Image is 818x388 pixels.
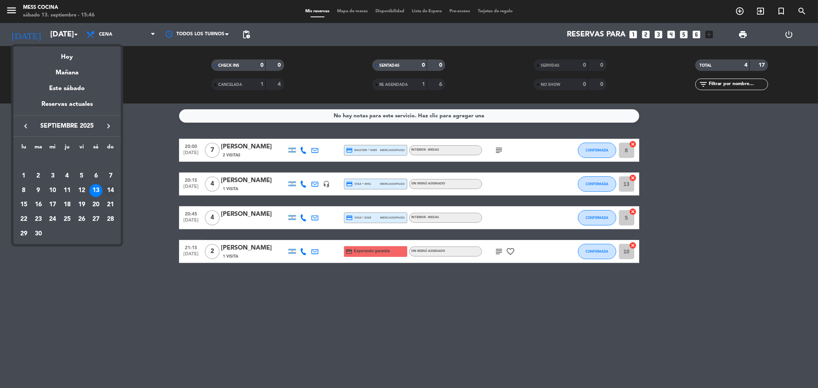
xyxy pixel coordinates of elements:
[17,198,30,211] div: 15
[21,122,30,131] i: keyboard_arrow_left
[61,169,74,182] div: 4
[32,227,45,240] div: 30
[16,169,31,183] td: 1 de septiembre de 2025
[89,143,104,155] th: sábado
[103,169,118,183] td: 7 de septiembre de 2025
[74,183,89,198] td: 12 de septiembre de 2025
[46,169,59,182] div: 3
[31,198,46,212] td: 16 de septiembre de 2025
[74,212,89,227] td: 26 de septiembre de 2025
[17,227,30,240] div: 29
[74,198,89,212] td: 19 de septiembre de 2025
[104,213,117,226] div: 28
[16,212,31,227] td: 22 de septiembre de 2025
[103,183,118,198] td: 14 de septiembre de 2025
[32,169,45,182] div: 2
[60,212,74,227] td: 25 de septiembre de 2025
[89,183,104,198] td: 13 de septiembre de 2025
[46,198,59,211] div: 17
[103,198,118,212] td: 21 de septiembre de 2025
[45,183,60,198] td: 10 de septiembre de 2025
[19,121,33,131] button: keyboard_arrow_left
[75,169,88,182] div: 5
[74,169,89,183] td: 5 de septiembre de 2025
[45,198,60,212] td: 17 de septiembre de 2025
[31,143,46,155] th: martes
[74,143,89,155] th: viernes
[45,169,60,183] td: 3 de septiembre de 2025
[102,121,115,131] button: keyboard_arrow_right
[31,169,46,183] td: 2 de septiembre de 2025
[89,184,102,197] div: 13
[104,122,113,131] i: keyboard_arrow_right
[89,169,104,183] td: 6 de septiembre de 2025
[16,198,31,212] td: 15 de septiembre de 2025
[32,184,45,197] div: 9
[75,198,88,211] div: 19
[103,212,118,227] td: 28 de septiembre de 2025
[60,143,74,155] th: jueves
[89,212,104,227] td: 27 de septiembre de 2025
[33,121,102,131] span: septiembre 2025
[13,78,121,99] div: Este sábado
[32,198,45,211] div: 16
[60,198,74,212] td: 18 de septiembre de 2025
[45,143,60,155] th: miércoles
[60,169,74,183] td: 4 de septiembre de 2025
[104,198,117,211] div: 21
[17,169,30,182] div: 1
[31,212,46,227] td: 23 de septiembre de 2025
[89,169,102,182] div: 6
[45,212,60,227] td: 24 de septiembre de 2025
[75,184,88,197] div: 12
[103,143,118,155] th: domingo
[32,213,45,226] div: 23
[61,198,74,211] div: 18
[31,183,46,198] td: 9 de septiembre de 2025
[16,155,118,169] td: SEP.
[46,184,59,197] div: 10
[89,198,104,212] td: 20 de septiembre de 2025
[16,227,31,241] td: 29 de septiembre de 2025
[61,213,74,226] div: 25
[17,184,30,197] div: 8
[46,213,59,226] div: 24
[60,183,74,198] td: 11 de septiembre de 2025
[31,227,46,241] td: 30 de septiembre de 2025
[16,183,31,198] td: 8 de septiembre de 2025
[61,184,74,197] div: 11
[104,184,117,197] div: 14
[104,169,117,182] div: 7
[17,213,30,226] div: 22
[13,62,121,78] div: Mañana
[13,99,121,115] div: Reservas actuales
[89,198,102,211] div: 20
[13,46,121,62] div: Hoy
[16,143,31,155] th: lunes
[89,213,102,226] div: 27
[75,213,88,226] div: 26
